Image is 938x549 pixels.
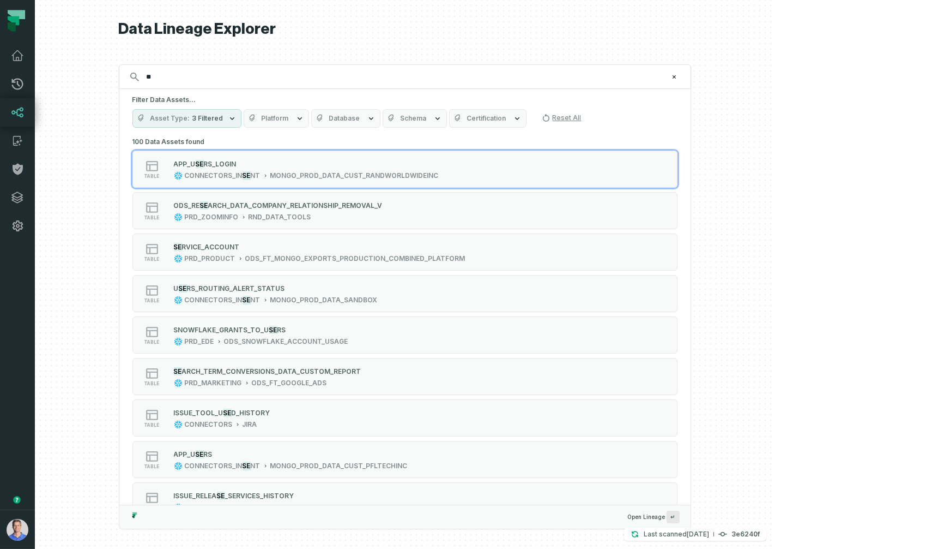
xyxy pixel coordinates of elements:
[144,215,160,220] span: table
[401,114,427,123] span: Schema
[277,326,286,334] span: RS
[731,531,760,538] h4: 3e6240f
[132,482,677,520] button: tableCONNECTORSJIRA
[270,171,439,180] div: MONGO_PROD_DATA_CUST_RANDWORLDWIDEINC
[211,409,223,417] span: L_U
[185,213,239,222] div: PRD_ZOOMINFO
[233,171,243,180] span: _IN
[269,326,277,334] mark: SE
[262,114,289,123] span: Platform
[687,530,709,538] relative-time: Aug 10, 2025, 2:29 PM GMT+3
[252,379,327,387] div: ODS_FT_GOOGLE_ADS
[119,134,691,505] div: Suggestions
[192,114,223,123] span: 3 Filtered
[233,296,243,305] span: _IN
[144,174,160,179] span: table
[174,243,182,251] mark: SE
[174,492,204,500] span: ISSUE_RE
[204,492,217,500] span: LEA
[185,296,233,305] span: CONNECTORS
[150,114,190,123] span: Asset Type
[132,234,677,271] button: tablePRD_PRODUCTODS_FT_MONGO_EXPORTS_PRODUCTION_COMBINED_PLATFORM
[270,462,408,470] div: MONGO_PROD_DATA_CUST_PFLTECHINC
[174,409,211,417] span: ISSUE_TOO
[208,201,383,210] span: ARCH_DATA_COMPANY_RELATIONSHIP_REMOVAL_V
[132,192,677,229] button: tablePRD_ZOOMINFORND_DATA_TOOLS
[233,462,243,470] span: _IN
[132,96,677,104] h5: Filter Data Assets...
[185,171,233,180] span: CONNECTORS
[196,160,204,168] mark: SE
[144,381,160,386] span: table
[132,275,677,312] button: tableCONNECTORS_INSENTMONGO_PROD_DATA_SANDBOX
[251,171,261,180] span: NT
[244,109,309,128] button: Platform
[185,462,261,470] div: CONNECTORS_INSENT
[204,450,213,458] span: RS
[182,243,240,251] span: RVICE_ACCOUNT
[185,296,261,305] div: CONNECTORS_INSENT
[196,450,204,458] mark: SE
[174,160,183,168] span: AP
[132,109,241,128] button: Asset Type3 Filtered
[245,254,465,263] div: ODS_FT_MONGO_EXPORTS_PRODUCTION_COMBINED_PLATFORM
[132,358,677,395] button: tablePRD_MARKETINGODS_FT_GOOGLE_ADS
[624,528,766,541] button: Last scanned[DATE] 2:29:51 PM3e6240f
[144,339,160,345] span: table
[132,441,677,478] button: tableCONNECTORS_INSENTMONGO_PROD_DATA_CUST_PFLTECHINC
[232,409,270,417] span: D_HISTORY
[249,213,311,222] div: RND_DATA_TOOLS
[189,201,200,210] span: _RE
[256,326,269,334] span: O_U
[185,171,261,180] div: CONNECTORS_INSENT
[243,171,251,180] mark: SE
[270,296,378,305] div: MONGO_PROD_DATA_SANDBOX
[12,495,22,505] div: Tooltip anchor
[179,284,187,293] mark: SE
[667,511,680,523] span: Press ↵ to add a new Data Asset to the graph
[243,503,257,512] div: JIRA
[383,109,447,128] button: Schema
[243,296,251,305] mark: SE
[185,503,233,512] div: CONNECTORS
[224,337,348,346] div: ODS_SNOWFLAKE_ACCOUNT_USAGE
[174,201,189,210] span: ODS
[217,492,225,500] mark: SE
[329,114,360,123] span: Database
[119,20,691,39] h1: Data Lineage Explorer
[185,420,233,429] div: CONNECTORS
[243,420,257,429] div: JIRA
[311,109,380,128] button: Database
[132,151,677,188] button: tableCONNECTORS_INSENTMONGO_PROD_DATA_CUST_RANDWORLDWIDEINC
[644,529,709,540] p: Last scanned
[251,296,261,305] span: NT
[449,109,527,128] button: Certification
[225,492,294,500] span: _SERVICES_HISTORY
[185,337,214,346] div: PRD_EDE
[144,298,160,303] span: table
[204,160,237,168] span: RS_LOGIN
[185,462,233,470] span: CONNECTORS
[183,160,196,168] span: P_U
[185,379,242,387] div: PRD_MARKETING
[185,254,235,263] div: PRD_PRODUCT
[132,317,677,354] button: tablePRD_EDEODS_SNOWFLAKE_ACCOUNT_USAGE
[187,284,285,293] span: RS_ROUTING_ALERT_STATUS
[144,464,160,469] span: table
[200,201,208,210] mark: SE
[7,519,28,541] img: avatar of Barak Forgoun
[243,462,251,470] mark: SE
[144,256,160,262] span: table
[183,450,196,458] span: P_U
[174,367,182,375] mark: SE
[467,114,506,123] span: Certification
[628,511,680,523] span: Open Lineage
[537,109,586,127] button: Reset All
[669,71,680,82] button: Clear search query
[174,450,183,458] span: AP
[223,409,232,417] mark: SE
[182,367,361,375] span: ARCH_TERM_CONVERSIONS_DATA_CUSTOM_REPORT
[132,399,677,437] button: tableCONNECTORSJIRA
[144,422,160,428] span: table
[174,326,256,334] span: SNOWFLAKE_GRANTS_T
